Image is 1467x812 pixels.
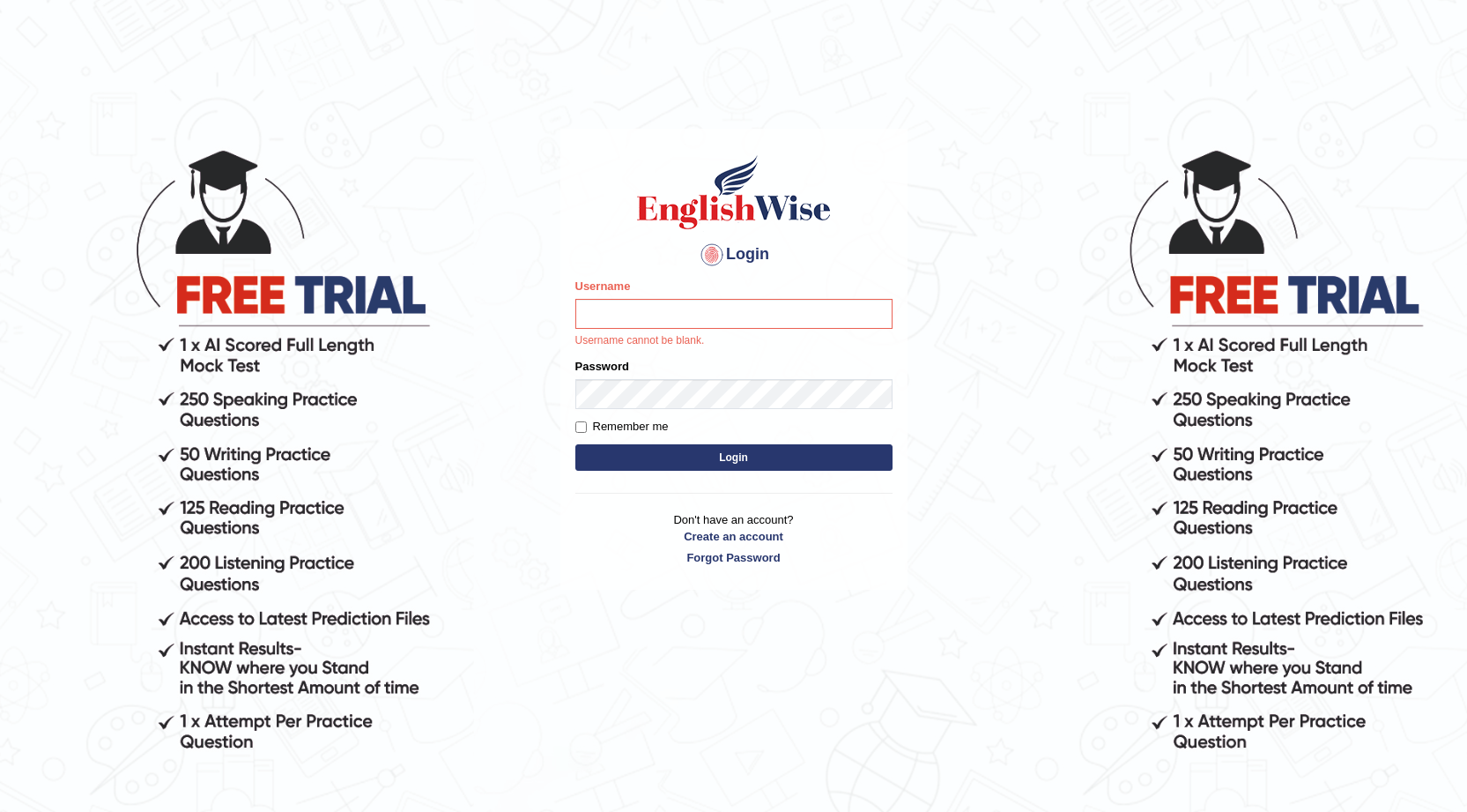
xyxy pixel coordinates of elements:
input: Remember me [575,421,587,433]
p: Don't have an account? [575,511,893,566]
button: Login [575,444,893,471]
p: Username cannot be blank. [575,333,893,349]
a: Create an account [575,528,893,545]
label: Username [575,278,631,294]
label: Remember me [575,418,669,436]
img: Logo of English Wise sign in for intelligent practice with AI [633,153,834,232]
a: Forgot Password [575,549,893,566]
label: Password [575,358,629,375]
h4: Login [575,241,893,269]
